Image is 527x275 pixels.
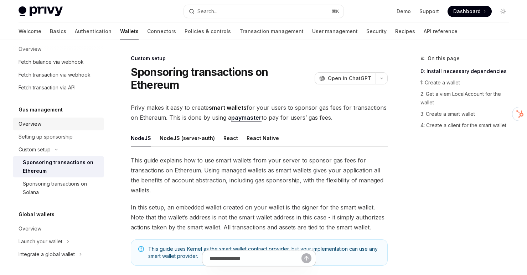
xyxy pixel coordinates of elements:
a: Welcome [19,23,41,40]
a: Authentication [75,23,112,40]
div: Integrate a global wallet [19,250,75,259]
div: Overview [19,224,41,233]
div: Custom setup [19,145,51,154]
div: Fetch balance via webhook [19,58,84,66]
span: This guide uses Kernel as the smart wallet contract provider, but your implementation can use any... [148,245,380,260]
h5: Global wallets [19,210,55,219]
div: Fetch transaction via webhook [19,71,91,79]
span: Open in ChatGPT [328,75,371,82]
div: Sponsoring transactions on Ethereum [23,158,100,175]
span: On this page [428,54,460,63]
a: 0: Install necessary dependencies [420,66,515,77]
a: Policies & controls [185,23,231,40]
a: Transaction management [239,23,304,40]
img: light logo [19,6,63,16]
svg: Note [138,246,144,252]
button: Open search [184,5,343,18]
a: Setting up sponsorship [13,130,104,143]
div: Fetch transaction via API [19,83,76,92]
a: Fetch transaction via API [13,81,104,94]
span: ⌘ K [332,9,339,14]
a: API reference [424,23,458,40]
a: Overview [13,118,104,130]
span: In this setup, an embedded wallet created on your wallet is the signer for the smart wallet. Note... [131,202,388,232]
h5: Gas management [19,105,63,114]
a: User management [312,23,358,40]
h1: Sponsoring transactions on Ethereum [131,66,312,91]
button: Send message [301,253,311,263]
a: Wallets [120,23,139,40]
button: Open in ChatGPT [315,72,376,84]
div: Sponsoring transactions on Solana [23,180,100,197]
input: Ask a question... [210,250,301,266]
button: Toggle dark mode [497,6,509,17]
strong: smart wallets [209,104,247,111]
a: Dashboard [448,6,492,17]
a: paymaster [231,114,262,121]
a: Overview [13,222,104,235]
button: React Native [247,130,279,146]
span: Privy makes it easy to create for your users to sponsor gas fees for transactions on Ethereum. Th... [131,103,388,123]
button: React [223,130,238,146]
a: 2: Get a viem LocalAccount for the wallet [420,88,515,108]
a: 1: Create a wallet [420,77,515,88]
button: Toggle Integrate a global wallet section [13,248,104,261]
a: 3: Create a smart wallet [420,108,515,120]
a: Fetch balance via webhook [13,56,104,68]
div: Launch your wallet [19,237,62,246]
a: Connectors [147,23,176,40]
a: Sponsoring transactions on Ethereum [13,156,104,177]
span: This guide explains how to use smart wallets from your server to sponsor gas fees for transaction... [131,155,388,195]
a: Basics [50,23,66,40]
div: Overview [19,120,41,128]
button: NodeJS (server-auth) [160,130,215,146]
div: Search... [197,7,217,16]
button: NodeJS [131,130,151,146]
a: Support [419,8,439,15]
div: Setting up sponsorship [19,133,73,141]
div: Custom setup [131,55,388,62]
button: Toggle Launch your wallet section [13,235,104,248]
a: Security [366,23,387,40]
a: Sponsoring transactions on Solana [13,177,104,199]
span: Dashboard [453,8,481,15]
button: Toggle Custom setup section [13,143,104,156]
a: 4: Create a client for the smart wallet [420,120,515,131]
a: Demo [397,8,411,15]
a: Recipes [395,23,415,40]
a: Fetch transaction via webhook [13,68,104,81]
